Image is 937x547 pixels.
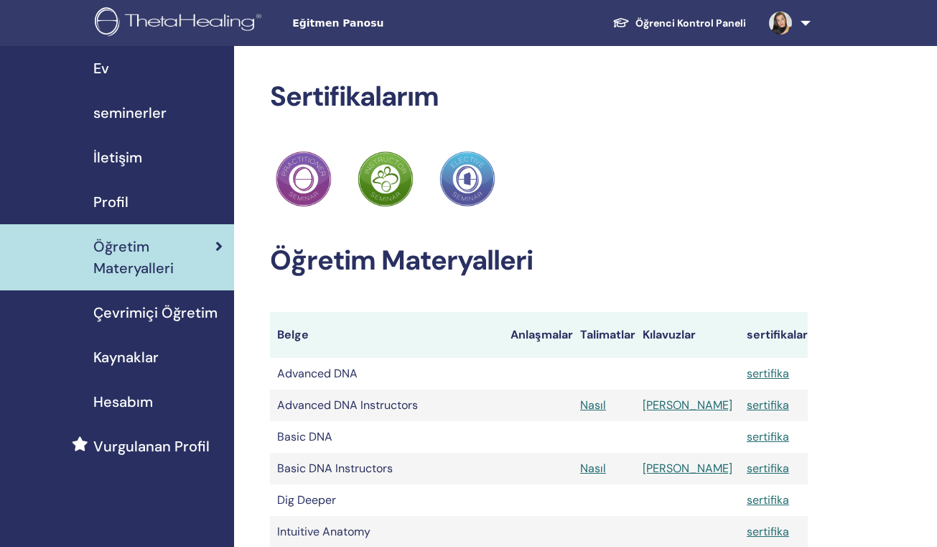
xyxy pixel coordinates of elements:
th: Talimatlar [573,312,635,358]
th: Kılavuzlar [635,312,740,358]
h2: Sertifikalarım [270,81,808,114]
a: [PERSON_NAME] [643,461,732,476]
a: sertifika [747,524,789,539]
a: sertifika [747,366,789,381]
th: Anlaşmalar [503,312,573,358]
th: Belge [270,312,503,358]
span: Profil [93,191,129,213]
img: default.jpg [769,12,792,35]
a: [PERSON_NAME] [643,397,732,413]
a: Nasıl [580,397,606,413]
td: Basic DNA Instructors [270,453,503,484]
span: Vurgulanan Profil [93,436,210,457]
span: Kaynaklar [93,346,159,368]
span: Çevrimiçi Öğretim [93,302,218,323]
td: Dig Deeper [270,484,503,516]
span: Öğretim Materyalleri [93,236,215,279]
span: İletişim [93,147,142,168]
td: Basic DNA [270,421,503,453]
th: sertifikalar [740,312,808,358]
img: logo.png [95,7,266,40]
a: Nasıl [580,461,606,476]
a: sertifika [747,397,789,413]
span: seminerler [93,102,167,124]
span: Ev [93,58,109,79]
a: sertifika [747,492,789,507]
img: Practitioner [276,151,332,207]
img: graduation-cap-white.svg [612,17,630,29]
td: Advanced DNA [270,358,503,390]
span: Hesabım [93,391,153,413]
a: sertifika [747,429,789,444]
span: Eğitmen Panosu [292,16,508,31]
td: Advanced DNA Instructors [270,390,503,421]
img: Practitioner [358,151,414,207]
a: sertifika [747,461,789,476]
h2: Öğretim Materyalleri [270,244,808,277]
a: Öğrenci Kontrol Paneli [601,10,757,37]
img: Practitioner [439,151,495,207]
